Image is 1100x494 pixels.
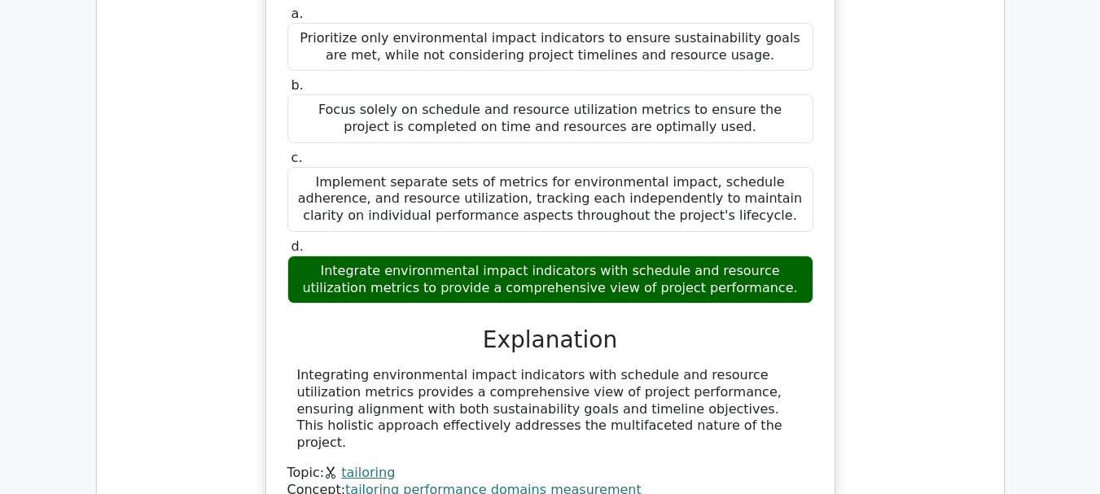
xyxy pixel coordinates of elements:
[297,367,804,452] div: Integrating environmental impact indicators with schedule and resource utilization metrics provid...
[291,77,304,93] span: b.
[287,465,813,482] div: Topic:
[287,94,813,143] div: Focus solely on schedule and resource utilization metrics to ensure the project is completed on t...
[287,167,813,232] div: Implement separate sets of metrics for environmental impact, schedule adherence, and resource uti...
[287,23,813,72] div: Prioritize only environmental impact indicators to ensure sustainability goals are met, while not...
[291,6,304,21] span: a.
[287,256,813,304] div: Integrate environmental impact indicators with schedule and resource utilization metrics to provi...
[291,150,303,165] span: c.
[341,465,395,480] a: tailoring
[291,238,304,254] span: d.
[297,326,804,354] h3: Explanation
